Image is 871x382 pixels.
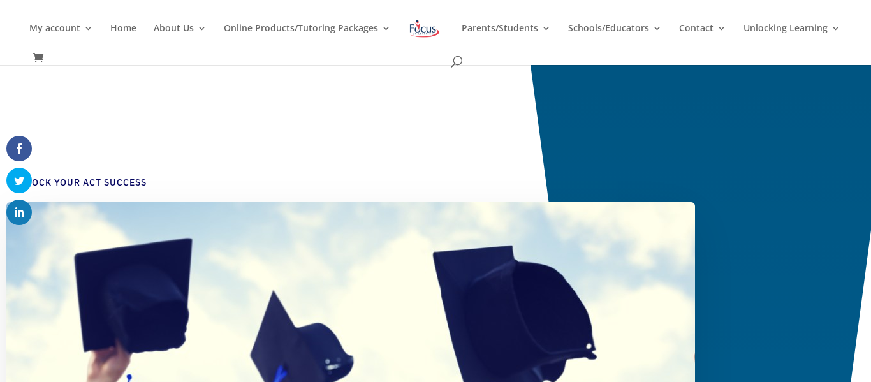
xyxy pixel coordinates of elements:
img: Focus on Learning [408,17,441,40]
a: Contact [679,24,726,54]
a: Unlocking Learning [743,24,840,54]
a: Parents/Students [462,24,551,54]
a: My account [29,24,93,54]
a: Home [110,24,136,54]
a: Online Products/Tutoring Packages [224,24,391,54]
a: Schools/Educators [568,24,662,54]
a: About Us [154,24,207,54]
h4: Unlock Your ACT Success [13,177,676,196]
